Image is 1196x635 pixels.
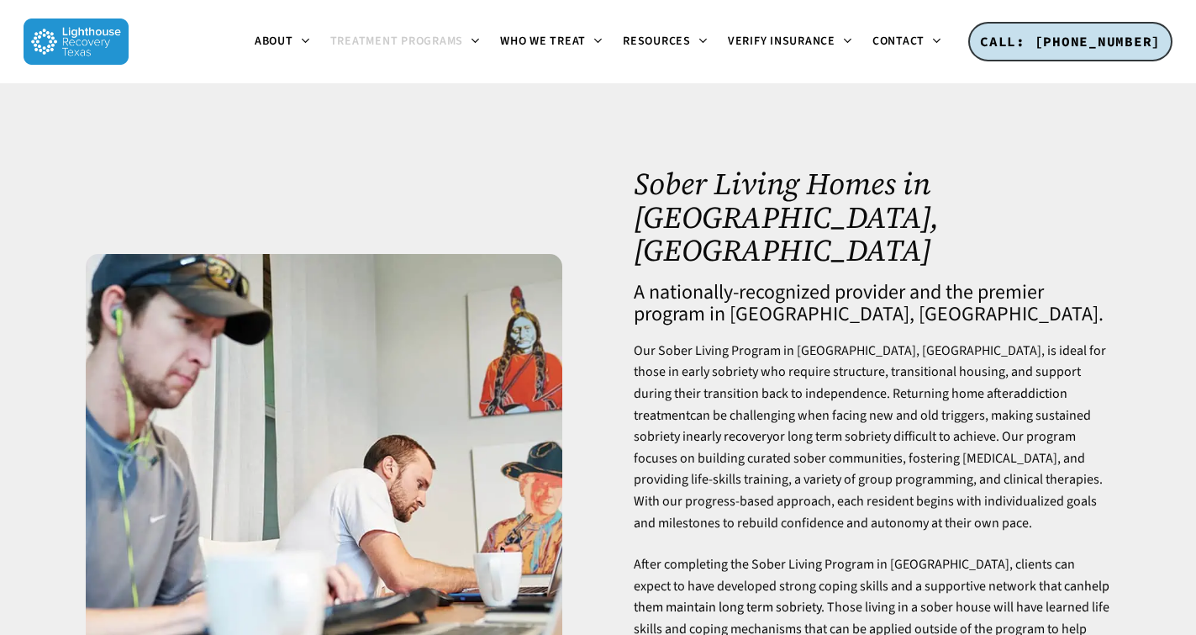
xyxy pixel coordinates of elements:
[872,33,925,50] span: Contact
[623,33,691,50] span: Resources
[968,22,1172,62] a: CALL: [PHONE_NUMBER]
[330,33,464,50] span: Treatment Programs
[24,19,129,65] img: Lighthouse Recovery Texas
[634,167,1110,267] h1: Sober Living Homes in [GEOGRAPHIC_DATA], [GEOGRAPHIC_DATA]
[634,282,1110,325] h4: A nationally-recognized provider and the premier program in [GEOGRAPHIC_DATA], [GEOGRAPHIC_DATA].
[728,33,835,50] span: Verify Insurance
[862,35,951,49] a: Contact
[500,33,586,50] span: Who We Treat
[255,33,293,50] span: About
[490,35,613,49] a: Who We Treat
[613,35,718,49] a: Resources
[693,427,772,446] a: early recovery
[718,35,862,49] a: Verify Insurance
[634,384,1067,425] a: addiction treatment
[980,33,1161,50] span: CALL: [PHONE_NUMBER]
[320,35,491,49] a: Treatment Programs
[245,35,320,49] a: About
[634,341,1110,554] p: Our Sober Living Program in [GEOGRAPHIC_DATA], [GEOGRAPHIC_DATA], is ideal for those in early sob...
